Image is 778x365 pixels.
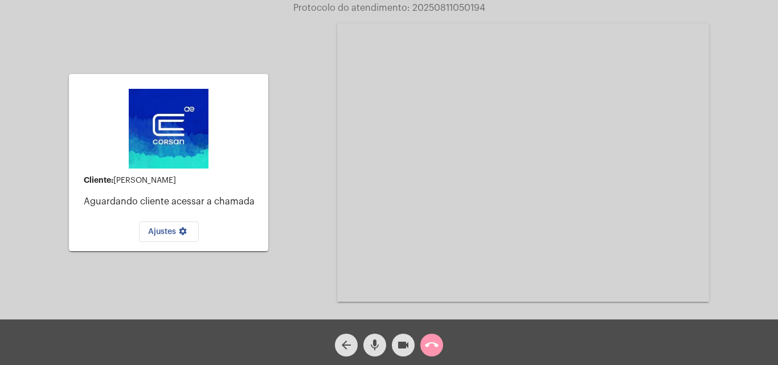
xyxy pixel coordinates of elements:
[425,338,439,352] mat-icon: call_end
[139,222,199,242] button: Ajustes
[84,196,259,207] p: Aguardando cliente acessar a chamada
[396,338,410,352] mat-icon: videocam
[293,3,485,13] span: Protocolo do atendimento: 20250811050194
[84,176,113,184] strong: Cliente:
[339,338,353,352] mat-icon: arrow_back
[368,338,382,352] mat-icon: mic
[84,176,259,185] div: [PERSON_NAME]
[176,227,190,240] mat-icon: settings
[129,89,208,169] img: d4669ae0-8c07-2337-4f67-34b0df7f5ae4.jpeg
[148,228,190,236] span: Ajustes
